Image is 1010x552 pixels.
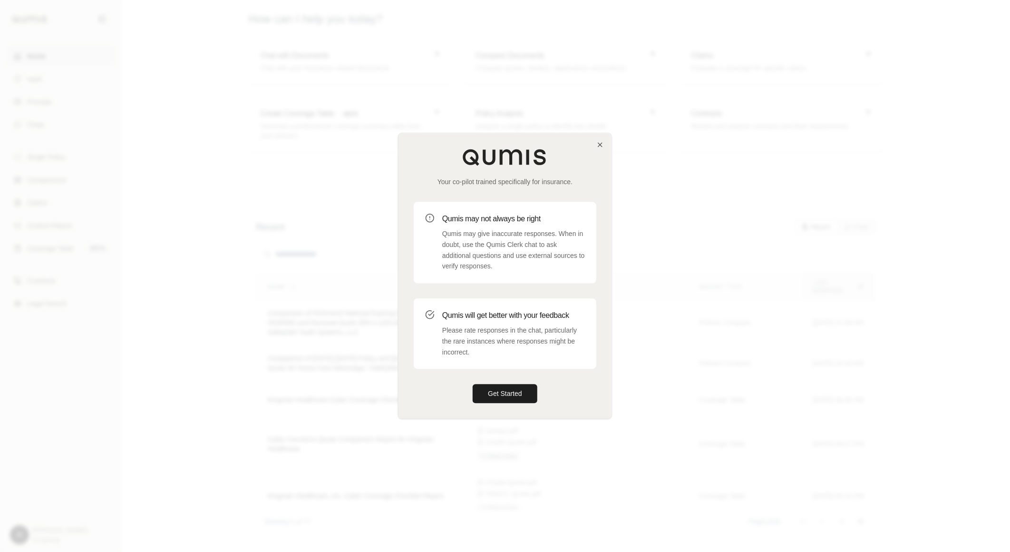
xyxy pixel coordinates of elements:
[462,148,548,166] img: Qumis Logo
[473,384,537,404] button: Get Started
[414,177,596,187] p: Your co-pilot trained specifically for insurance.
[442,228,585,272] p: Qumis may give inaccurate responses. When in doubt, use the Qumis Clerk chat to ask additional qu...
[442,213,585,225] h3: Qumis may not always be right
[442,325,585,357] p: Please rate responses in the chat, particularly the rare instances where responses might be incor...
[442,310,585,321] h3: Qumis will get better with your feedback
